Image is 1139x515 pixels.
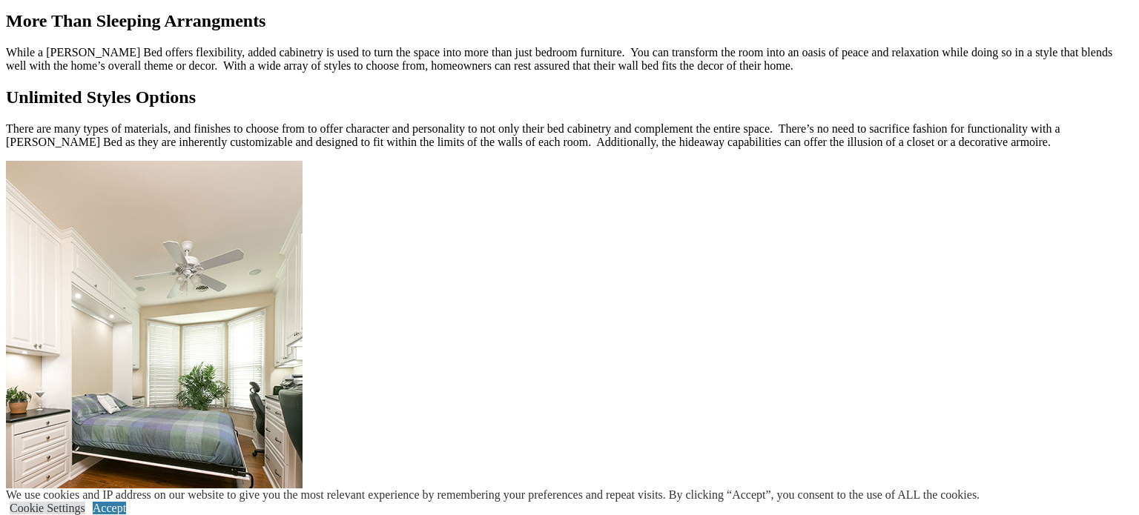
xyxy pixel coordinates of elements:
[6,46,1133,73] p: While a [PERSON_NAME] Bed offers flexibility, added cabinetry is used to turn the space into more...
[10,502,85,514] a: Cookie Settings
[6,488,980,502] div: We use cookies and IP address on our website to give you the most relevant experience by remember...
[6,87,1133,107] h2: Unlimited Styles Options
[6,122,1133,149] p: There are many types of materials, and finishes to choose from to offer character and personality...
[93,502,126,514] a: Accept
[6,11,1133,31] h2: More Than Sleeping Arrangments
